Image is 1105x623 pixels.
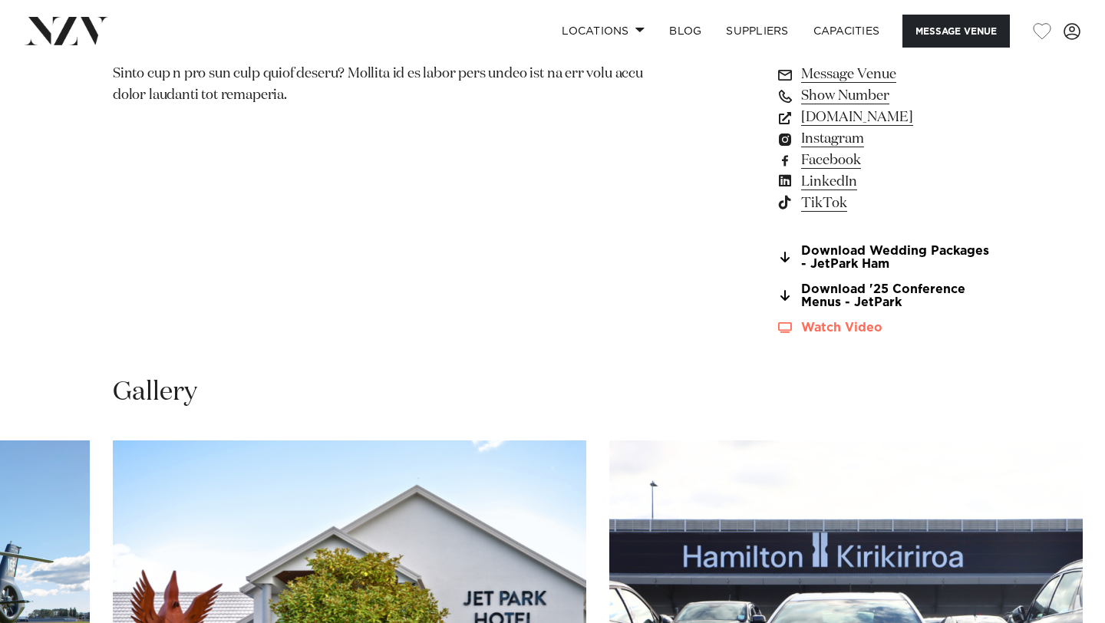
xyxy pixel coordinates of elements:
[776,64,992,85] a: Message Venue
[776,128,992,150] a: Instagram
[549,15,657,48] a: Locations
[776,193,992,214] a: TikTok
[113,375,197,410] h2: Gallery
[902,15,1010,48] button: Message Venue
[25,17,108,44] img: nzv-logo.png
[776,321,992,335] a: Watch Video
[657,15,714,48] a: BLOG
[776,283,992,309] a: Download '25 Conference Menus - JetPark
[776,171,992,193] a: LinkedIn
[776,245,992,271] a: Download Wedding Packages - JetPark Ham
[776,150,992,171] a: Facebook
[801,15,892,48] a: Capacities
[776,85,992,107] a: Show Number
[776,107,992,128] a: [DOMAIN_NAME]
[714,15,800,48] a: SUPPLIERS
